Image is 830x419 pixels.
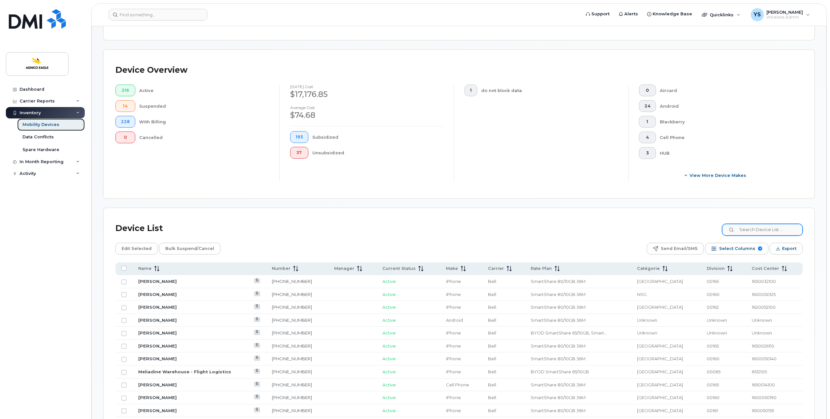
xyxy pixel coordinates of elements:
[705,243,768,255] button: Select Columns 9
[707,395,719,400] span: 00160
[752,266,779,272] span: Cost Center
[254,408,260,412] a: View Last Bill
[465,85,477,96] button: 1
[165,244,214,254] span: Bulk Suspend/Cancel
[115,100,135,112] button: 14
[139,116,269,128] div: With Billing
[446,343,461,349] span: iPhone
[645,119,650,124] span: 1
[254,395,260,399] a: View Last Bill
[272,266,290,272] span: Number
[138,408,177,413] a: [PERSON_NAME]
[296,134,303,140] span: 193
[707,279,719,284] span: 00165
[488,382,496,387] span: Bell
[614,8,643,21] a: Alerts
[707,292,719,297] span: 00160
[639,132,656,143] button: 4
[637,292,646,297] span: NSG
[290,89,443,100] div: $17,176.85
[272,408,312,413] a: [PHONE_NUMBER]
[488,395,496,400] span: Bell
[290,85,443,89] h4: [DATE] cost
[488,369,496,374] span: Bell
[115,132,135,143] button: 0
[531,318,585,323] span: SmartShare 80/10GB 36M
[382,369,396,374] span: Active
[531,395,585,400] span: SmartShare 80/10GB 36M
[115,62,187,79] div: Device Overview
[138,304,177,310] a: [PERSON_NAME]
[138,343,177,349] a: [PERSON_NAME]
[272,318,312,323] a: [PHONE_NUMBER]
[296,150,303,155] span: 37
[710,12,734,17] span: Quicklinks
[531,382,585,387] span: SmartShare 80/10GB 36M
[138,369,231,374] a: Meliadine Warehouse - Flight Logistics
[746,8,814,21] div: Yann Strutynski
[272,369,312,374] a: [PHONE_NUMBER]
[382,408,396,413] span: Active
[272,382,312,387] a: [PHONE_NUMBER]
[707,330,727,335] span: Unknown
[637,279,683,284] span: [GEOGRAPHIC_DATA]
[382,356,396,361] span: Active
[645,150,650,156] span: 3
[752,304,776,310] span: 1620052100
[660,132,793,143] div: Cell Phone
[660,147,793,159] div: HUB
[470,88,472,93] span: 1
[637,369,683,374] span: [GEOGRAPHIC_DATA]
[446,266,458,272] span: Make
[446,292,461,297] span: iPhone
[637,395,683,400] span: [GEOGRAPHIC_DATA]
[637,343,683,349] span: [GEOGRAPHIC_DATA]
[254,356,260,361] a: View Last Bill
[754,11,761,19] span: YS
[637,330,657,335] span: Unknown
[382,279,396,284] span: Active
[660,116,793,128] div: Blackberry
[382,318,396,323] span: Active
[254,291,260,296] a: View Last Bill
[707,266,725,272] span: Division
[637,382,683,387] span: [GEOGRAPHIC_DATA]
[139,85,269,96] div: Active
[290,147,308,159] button: 37
[254,304,260,309] a: View Last Bill
[488,292,496,297] span: Bell
[645,88,650,93] span: 0
[637,356,683,361] span: [GEOGRAPHIC_DATA]
[722,224,803,236] input: Search Device List ...
[138,318,177,323] a: [PERSON_NAME]
[639,116,656,128] button: 1
[531,356,585,361] span: SmartShare 80/10GB 36M
[382,343,396,349] span: Active
[312,147,444,159] div: Unsubsidized
[115,220,163,237] div: Device List
[752,279,776,284] span: 1650032100
[138,292,177,297] a: [PERSON_NAME]
[481,85,618,96] div: do not block data
[752,369,767,374] span: 6512105
[254,343,260,348] a: View Last Bill
[645,135,650,140] span: 4
[531,266,552,272] span: Rate Plan
[591,11,610,17] span: Support
[382,330,396,335] span: Active
[488,408,496,413] span: Bell
[639,147,656,159] button: 3
[637,304,683,310] span: [GEOGRAPHIC_DATA]
[752,356,777,361] span: 1600050140
[382,304,396,310] span: Active
[139,100,269,112] div: Suspended
[446,330,461,335] span: iPhone
[488,304,496,310] span: Bell
[121,103,130,109] span: 14
[138,266,152,272] span: Name
[752,318,772,323] span: Unknown
[752,395,777,400] span: 1600050190
[272,330,312,335] a: [PHONE_NUMBER]
[446,382,469,387] span: Cell Phone
[639,100,656,112] button: 24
